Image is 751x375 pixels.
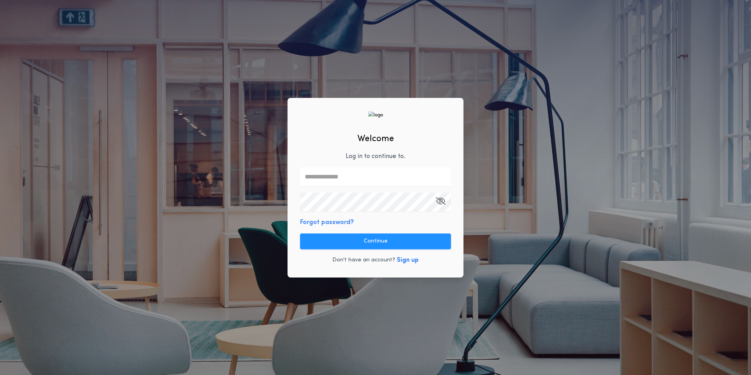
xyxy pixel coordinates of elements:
h2: Welcome [357,132,394,145]
p: Don't have an account? [332,256,395,264]
button: Continue [300,233,451,249]
button: Forgot password? [300,218,354,227]
img: logo [368,111,383,119]
button: Sign up [397,256,419,265]
p: Log in to continue to . [346,152,405,161]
